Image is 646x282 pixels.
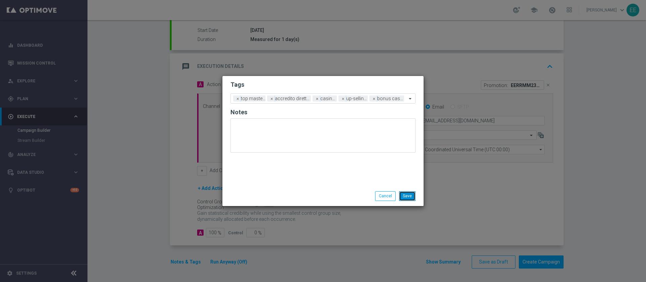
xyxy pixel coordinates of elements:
span: bonus cash [375,95,404,102]
span: up-selling [345,95,368,102]
span: × [371,95,377,102]
ng-select: accredito diretto, bonus cash, casinò, top master, up-selling [230,93,416,104]
span: accredito diretto [273,95,311,102]
h2: Notes [230,108,416,116]
span: × [340,95,346,102]
span: top master [239,95,266,102]
span: casinò [319,95,337,102]
button: Save [399,191,416,201]
span: × [235,95,241,102]
button: Cancel [375,191,396,201]
span: × [269,95,275,102]
span: × [314,95,320,102]
h2: Tags [230,81,416,89]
